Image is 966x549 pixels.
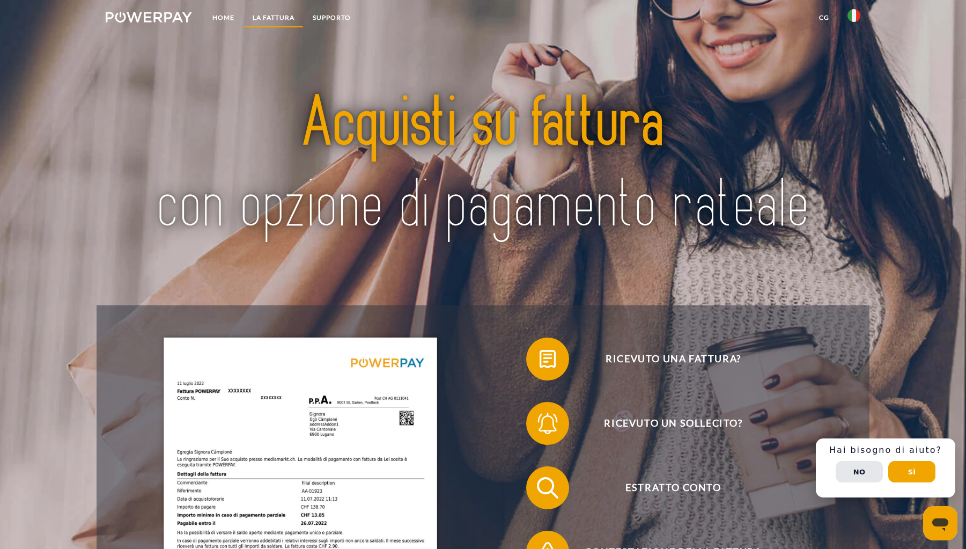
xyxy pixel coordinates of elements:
button: Ricevuto una fattura? [526,338,805,380]
span: Estratto conto [542,466,805,509]
span: Ricevuto un sollecito? [542,402,805,445]
button: Sì [888,461,935,482]
h3: Hai bisogno di aiuto? [822,445,949,456]
a: Home [203,8,244,27]
a: CG [810,8,838,27]
a: LA FATTURA [244,8,304,27]
button: No [836,461,883,482]
img: qb_bell.svg [534,410,561,437]
iframe: Pulsante per aprire la finestra di messaggistica [923,506,957,540]
img: qb_bill.svg [534,346,561,372]
img: logo-powerpay-white.svg [106,12,192,23]
button: Estratto conto [526,466,805,509]
a: Supporto [304,8,360,27]
img: it [847,9,860,22]
button: Ricevuto un sollecito? [526,402,805,445]
img: title-powerpay_it.svg [143,55,823,276]
div: Schnellhilfe [816,438,955,497]
span: Ricevuto una fattura? [542,338,805,380]
img: qb_search.svg [534,474,561,501]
